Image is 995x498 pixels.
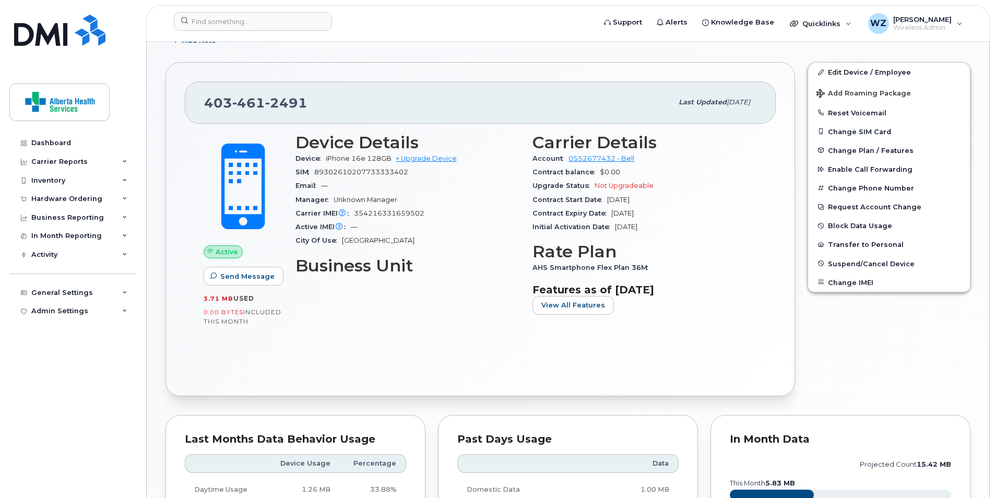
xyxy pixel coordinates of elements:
span: 3.71 MB [204,295,233,302]
span: Alerts [666,17,688,28]
span: WZ [870,17,886,30]
span: Add Roaming Package [816,89,911,99]
a: Knowledge Base [695,12,781,33]
th: Data [582,454,679,473]
span: Initial Activation Date [532,223,615,231]
span: Last updated [679,98,727,106]
span: — [321,182,328,189]
button: Suspend/Cancel Device [808,254,970,273]
h3: Rate Plan [532,242,757,261]
span: $0.00 [600,168,620,176]
span: Unknown Manager [334,196,397,204]
button: Change SIM Card [808,122,970,141]
a: + Upgrade Device [396,155,457,162]
span: [DATE] [727,98,750,106]
button: Change Phone Number [808,179,970,197]
div: In Month Data [730,434,951,445]
span: 0.00 Bytes [204,309,243,316]
span: AHS Smartphone Flex Plan 36M [532,264,653,271]
span: Upgrade Status [532,182,595,189]
span: View All Features [541,300,605,310]
span: [DATE] [611,209,634,217]
text: projected count [860,460,951,468]
span: Email [295,182,321,189]
div: Last Months Data Behavior Usage [185,434,406,445]
span: [DATE] [615,223,637,231]
span: SIM [295,168,314,176]
tspan: 15.42 MB [917,460,951,468]
span: Enable Call Forwarding [828,165,913,173]
button: View All Features [532,296,614,315]
tspan: 5.83 MB [765,479,795,487]
span: 89302610207733333402 [314,168,408,176]
button: Reset Voicemail [808,103,970,122]
button: Request Account Change [808,197,970,216]
span: 2491 [265,95,307,111]
span: Support [613,17,642,28]
span: Manager [295,196,334,204]
span: included this month [204,308,281,325]
button: Change Plan / Features [808,141,970,160]
button: Transfer to Personal [808,235,970,254]
h3: Features as of [DATE] [532,283,757,296]
button: Enable Call Forwarding [808,160,970,179]
span: [DATE] [607,196,630,204]
span: Quicklinks [802,19,840,28]
a: Alerts [649,12,695,33]
span: [PERSON_NAME] [893,15,952,23]
a: 0552677432 - Bell [568,155,634,162]
button: Change IMEI [808,273,970,292]
span: Active [216,247,238,257]
a: Support [597,12,649,33]
h3: Device Details [295,133,520,152]
span: Contract Start Date [532,196,607,204]
button: Add Roaming Package [808,82,970,103]
span: Device [295,155,326,162]
button: Send Message [204,267,283,286]
span: [GEOGRAPHIC_DATA] [342,236,414,244]
th: Device Usage [266,454,340,473]
span: Wireless Admin [893,23,952,32]
div: Past Days Usage [457,434,679,445]
span: Knowledge Base [711,17,774,28]
div: Wei Zhou [861,13,970,34]
div: Quicklinks [783,13,859,34]
span: Contract balance [532,168,600,176]
span: Account [532,155,568,162]
text: this month [729,479,795,487]
h3: Business Unit [295,256,520,275]
span: 354216331659502 [354,209,424,217]
span: 403 [204,95,307,111]
h3: Carrier Details [532,133,757,152]
button: Block Data Usage [808,216,970,235]
span: Contract Expiry Date [532,209,611,217]
span: iPhone 16e 128GB [326,155,392,162]
span: City Of Use [295,236,342,244]
span: Send Message [220,271,275,281]
span: used [233,294,254,302]
span: 461 [232,95,265,111]
a: Edit Device / Employee [808,63,970,81]
span: — [351,223,358,231]
span: Carrier IMEI [295,209,354,217]
input: Find something... [174,12,332,31]
span: Suspend/Cancel Device [828,259,915,267]
span: Active IMEI [295,223,351,231]
th: Percentage [340,454,406,473]
span: Not Upgradeable [595,182,654,189]
span: Change Plan / Features [828,146,914,154]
